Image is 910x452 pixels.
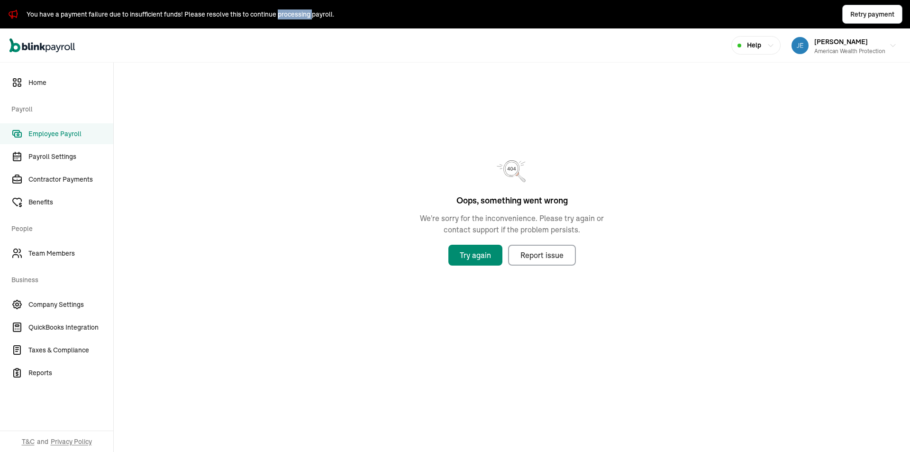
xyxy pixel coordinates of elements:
[27,9,334,19] div: You have a payment failure due to insufficient funds! Please resolve this to continue processing ...
[448,245,502,266] button: Try again
[842,5,902,24] button: Retry payment
[788,34,901,57] button: [PERSON_NAME]American Wealth Protection
[28,323,113,332] span: QuickBooks Integration
[814,47,885,55] div: American Wealth Protection
[51,437,92,446] span: Privacy Policy
[850,9,894,19] span: Retry payment
[28,197,113,207] span: Benefits
[731,36,781,55] button: Help
[28,78,113,88] span: Home
[28,152,113,162] span: Payroll Settings
[747,40,761,50] span: Help
[814,37,868,46] span: [PERSON_NAME]
[520,249,564,261] div: Report issue
[22,437,35,446] span: T&C
[28,300,113,310] span: Company Settings
[11,266,108,292] span: Business
[28,368,113,378] span: Reports
[28,345,113,355] span: Taxes & Compliance
[11,95,108,121] span: Payroll
[9,32,75,59] nav: Global
[28,175,113,184] span: Contractor Payments
[28,249,113,258] span: Team Members
[863,406,910,452] iframe: Chat Widget
[406,212,618,235] p: We're sorry for the inconvenience. Please try again or contact support if the problem persists.
[508,245,576,266] button: Report issue
[28,129,113,139] span: Employee Payroll
[11,214,108,241] span: People
[456,194,568,207] h2: Oops, something went wrong
[460,249,491,261] div: Try again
